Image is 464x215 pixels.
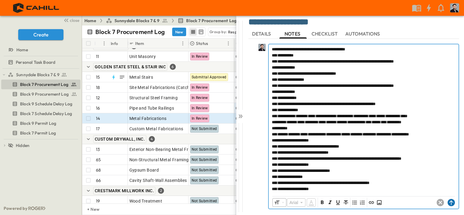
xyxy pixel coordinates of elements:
[87,206,91,212] p: + New
[129,177,187,183] span: Cavity Shaft-Wall Assemblies
[95,137,145,142] span: CUSTOM DRYWALL, INC.
[192,96,208,100] span: In Review
[96,115,100,121] p: 14
[192,127,217,131] span: Not Submitted
[1,128,80,138] div: test
[170,64,176,70] div: 6
[196,40,208,46] p: Status
[172,28,186,36] button: New
[129,84,218,90] span: Site Metal Fabrications (Catch Basin Embed)
[359,199,366,206] button: Ordered List
[186,18,237,24] span: Block 7 Procurement Log
[94,39,110,48] div: #
[192,75,227,79] span: Submittal Approved
[192,178,217,183] span: Not Submitted
[16,47,28,53] span: Home
[97,40,104,47] button: Sort
[197,28,205,36] button: kanban view
[236,84,300,90] span: 05 60 0 - Site Metal Fabrications
[236,126,310,132] span: 05 59 13 - Custom Metal Fabrications
[1,70,80,80] div: test
[189,27,206,36] div: table view
[192,199,217,203] span: Not Submitted
[96,126,100,132] p: 17
[287,198,305,207] div: Arial
[368,199,375,206] button: Insert Link
[20,111,72,117] span: Block 7 Schedule Delay Log
[236,95,305,101] span: 05 12 00 - Structural Steel Framing
[96,146,100,152] p: 13
[1,57,80,67] div: test
[228,29,273,35] p: Responsible Contractor
[225,40,232,47] button: Menu
[192,85,208,90] span: In Review
[145,40,152,47] button: Sort
[1,118,80,128] div: test
[236,198,289,204] span: 06 05 73 - Wood Treatment
[179,40,186,47] button: Menu
[129,146,201,152] span: Exterior Non-Bearing Metal Framing
[359,199,366,206] span: Ordered List (Ctrl + Shift + 7)
[16,59,55,65] span: Personal Task Board
[192,116,208,121] span: In Review
[96,84,100,90] p: 18
[20,120,56,126] span: Block 9 Permit Log
[95,188,154,193] span: CRESTMARK MILLWORK INC.
[192,54,208,59] span: In Review
[1,89,80,99] div: test
[135,40,144,46] p: Item
[20,91,69,97] span: Block 9 Procurement Log
[129,95,178,101] span: Structural Steel Framing
[342,199,350,206] button: Format text as strikethrough
[345,31,381,36] span: AUTOMATIONS
[192,147,217,152] span: Not Submitted
[236,74,280,80] span: 05 51 00 - Metal Stairs
[129,157,189,163] span: Non-Structural Metal Framing
[84,18,96,24] a: Home
[129,198,162,204] span: Wood Treatment
[129,53,156,60] span: Unit Masonry
[236,167,286,173] span: 09 29 00 - Gypsum Board
[129,167,159,173] span: Gypsum Board
[376,199,383,206] button: Insert Image
[236,146,338,152] span: 05 40 00 - Exterior Non-Bearing Metal Stud Framing
[70,17,79,23] span: close
[1,109,80,118] div: test
[272,198,286,207] div: Font Size
[18,29,63,40] button: Create
[84,18,249,24] nav: breadcrumbs
[20,130,56,136] span: Block 7 Permit Log
[96,177,101,183] p: 66
[236,115,294,121] span: 05 50 00 - Metal Fabrications
[209,40,216,47] button: Sort
[236,105,301,111] span: 05 52 13 - Pipe and Tube Railings
[20,101,72,107] span: Block 9 Schedule Delay Log
[110,39,128,48] div: Info
[289,200,298,206] p: Arial
[192,158,217,162] span: Not Submitted
[1,80,80,89] div: test
[111,35,118,52] div: Info
[319,199,326,206] span: Bold (Ctrl+B)
[192,168,217,172] span: Not Submitted
[95,28,165,36] p: Block 7 Procurement Log
[274,200,280,206] span: Font Size
[326,199,334,206] button: Format text as italic. Shortcut: Ctrl+I
[252,31,272,36] span: DETAILS
[158,188,164,194] div: 2
[210,29,227,35] p: Group by:
[101,40,108,47] button: Menu
[342,199,350,206] span: Strikethrough
[334,199,342,206] span: Underline (Ctrl+U)
[96,167,101,173] p: 68
[258,44,266,51] img: Profile Picture
[236,177,314,183] span: 09 22 19 - Cavity Shaft-Wall Assemblies
[1,99,80,109] div: test
[312,31,339,36] span: CHECKLIST
[96,157,101,163] p: 65
[96,105,100,111] p: 16
[236,53,283,60] span: 04 20 00 - Unit Masonry
[16,142,29,148] span: Hidden
[368,199,375,206] span: Insert Link (Ctrl + K)
[96,198,100,204] p: 19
